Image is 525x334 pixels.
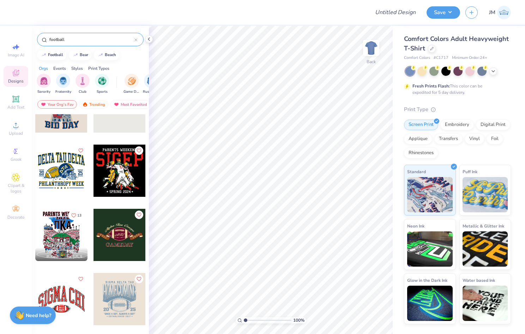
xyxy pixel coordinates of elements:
[55,74,71,95] button: filter button
[407,231,453,267] img: Neon Ink
[8,78,24,84] span: Designs
[37,89,50,95] span: Sorority
[407,168,426,175] span: Standard
[476,120,510,130] div: Digital Print
[80,53,88,57] div: bear
[41,53,47,57] img: trend_line.gif
[427,6,460,19] button: Save
[79,89,86,95] span: Club
[73,53,78,57] img: trend_line.gif
[98,53,103,57] img: trend_line.gif
[55,74,71,95] div: filter for Fraternity
[8,52,24,58] span: Image AI
[404,55,430,61] span: Comfort Colors
[95,74,109,95] button: filter button
[59,77,67,85] img: Fraternity Image
[37,100,77,109] div: Your Org's Fav
[489,8,495,17] span: JM
[77,214,82,217] span: 13
[440,120,474,130] div: Embroidery
[53,65,66,72] div: Events
[404,35,509,53] span: Comfort Colors Adult Heavyweight T-Shirt
[463,286,508,321] img: Water based Ink
[452,55,487,61] span: Minimum Order: 24 +
[82,102,88,107] img: trending.gif
[147,77,155,85] img: Rush & Bid Image
[123,74,140,95] div: filter for Game Day
[79,77,86,85] img: Club Image
[404,134,432,144] div: Applique
[434,55,448,61] span: # C1717
[407,222,424,230] span: Neon Ink
[114,102,119,107] img: most_fav.gif
[463,222,504,230] span: Metallic & Glitter Ink
[364,41,378,55] img: Back
[143,74,159,95] button: filter button
[11,157,22,162] span: Greek
[88,65,109,72] div: Print Types
[463,168,477,175] span: Puff Ink
[105,53,116,57] div: beach
[143,89,159,95] span: Rush & Bid
[135,275,143,283] button: Like
[37,50,66,60] button: football
[463,231,508,267] img: Metallic & Glitter Ink
[48,53,63,57] div: football
[369,5,421,19] input: Untitled Design
[407,177,453,212] img: Standard
[434,134,463,144] div: Transfers
[97,89,108,95] span: Sports
[98,77,106,85] img: Sports Image
[68,211,85,220] button: Like
[404,120,438,130] div: Screen Print
[39,65,48,72] div: Orgs
[412,83,450,89] strong: Fresh Prints Flash:
[407,277,447,284] span: Glow in the Dark Ink
[465,134,484,144] div: Vinyl
[407,286,453,321] img: Glow in the Dark Ink
[404,148,438,158] div: Rhinestones
[489,6,511,19] a: JM
[94,50,119,60] button: beach
[497,6,511,19] img: Jullylla Marie Lalis
[110,100,150,109] div: Most Favorited
[135,211,143,219] button: Like
[37,74,51,95] button: filter button
[49,36,134,43] input: Try "Alpha"
[123,89,140,95] span: Game Day
[9,130,23,136] span: Upload
[79,100,108,109] div: Trending
[487,134,503,144] div: Foil
[463,177,508,212] img: Puff Ink
[76,74,90,95] button: filter button
[95,74,109,95] div: filter for Sports
[77,146,85,155] button: Like
[7,104,24,110] span: Add Text
[463,277,495,284] span: Water based Ink
[69,50,91,60] button: bear
[47,254,85,260] span: Pi Kappa Alpha, [US_STATE][GEOGRAPHIC_DATA]
[26,312,51,319] strong: Need help?
[37,74,51,95] div: filter for Sorority
[367,59,376,65] div: Back
[71,65,83,72] div: Styles
[55,89,71,95] span: Fraternity
[143,74,159,95] div: filter for Rush & Bid
[76,74,90,95] div: filter for Club
[4,183,28,194] span: Clipart & logos
[293,317,304,323] span: 100 %
[412,83,499,96] div: This color can be expedited for 5 day delivery.
[7,214,24,220] span: Decorate
[135,146,143,155] button: Like
[47,249,76,254] span: [PERSON_NAME]
[404,105,511,114] div: Print Type
[41,102,46,107] img: most_fav.gif
[40,77,48,85] img: Sorority Image
[128,77,136,85] img: Game Day Image
[123,74,140,95] button: filter button
[77,275,85,283] button: Like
